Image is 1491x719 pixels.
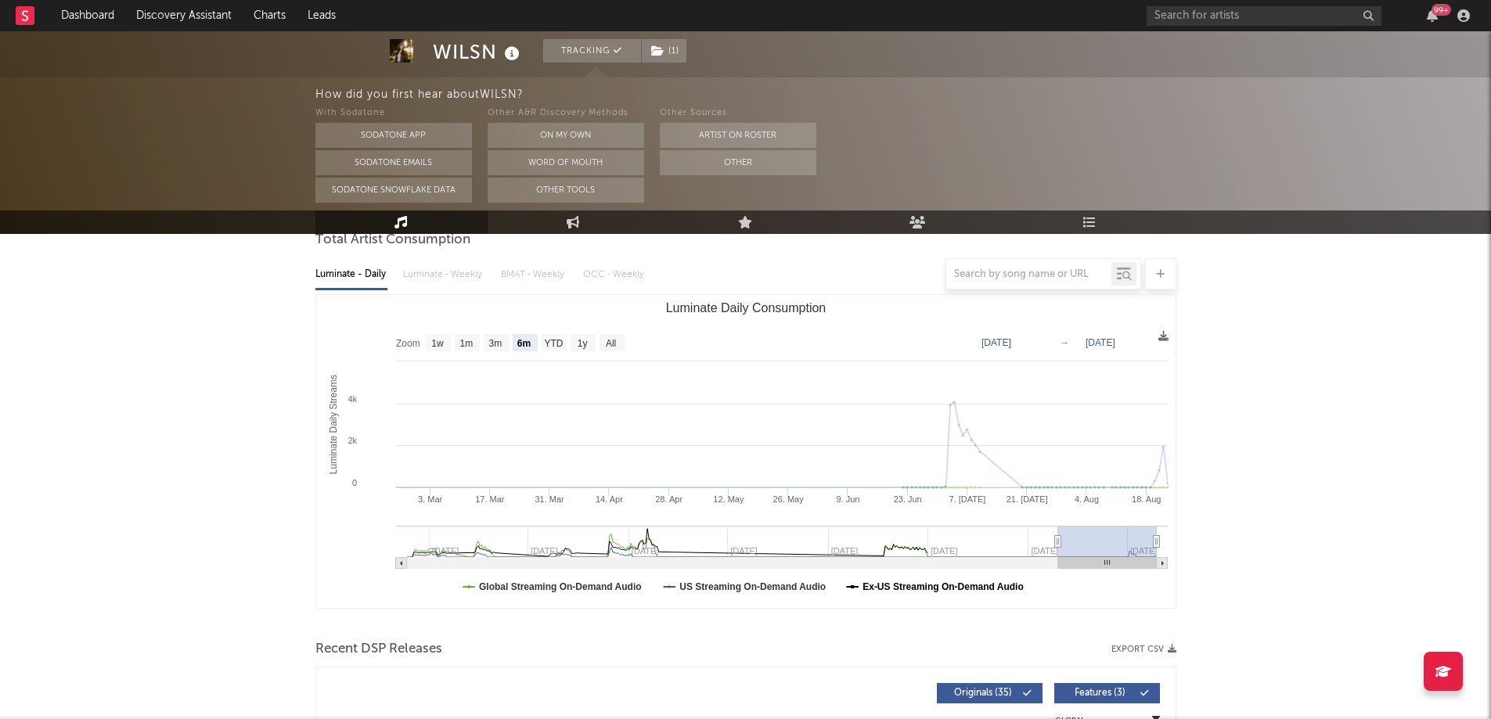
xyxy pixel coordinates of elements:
[660,104,816,123] div: Other Sources
[535,494,564,504] text: 31. Mar
[937,683,1043,703] button: Originals(35)
[517,338,530,349] text: 6m
[479,581,642,592] text: Global Streaming On-Demand Audio
[475,494,505,504] text: 17. Mar
[488,123,644,148] button: On My Own
[947,688,1019,698] span: Originals ( 35 )
[949,494,985,504] text: 7. [DATE]
[1129,546,1157,555] text: [DATE]
[1432,4,1451,16] div: 99 +
[348,394,357,404] text: 4k
[1427,9,1438,22] button: 99+
[1006,494,1047,504] text: 21. [DATE]
[315,231,470,250] span: Total Artist Consumption
[655,494,682,504] text: 28. Apr
[981,337,1011,348] text: [DATE]
[433,39,524,65] div: WILSN
[316,295,1176,608] svg: Luminate Daily Consumption
[348,436,357,445] text: 2k
[488,178,644,203] button: Other Tools
[488,338,502,349] text: 3m
[1064,688,1136,698] span: Features ( 3 )
[1074,494,1098,504] text: 4. Aug
[459,338,473,349] text: 1m
[660,150,816,175] button: Other
[396,338,420,349] text: Zoom
[773,494,804,504] text: 26. May
[713,494,744,504] text: 12. May
[665,301,826,315] text: Luminate Daily Consumption
[315,178,472,203] button: Sodatone Snowflake Data
[1060,337,1069,348] text: →
[328,375,339,474] text: Luminate Daily Streams
[679,581,826,592] text: US Streaming On-Demand Audio
[605,338,615,349] text: All
[946,268,1111,281] input: Search by song name or URL
[417,494,442,504] text: 3. Mar
[1147,6,1381,26] input: Search for artists
[544,338,563,349] text: YTD
[431,338,444,349] text: 1w
[1111,645,1176,654] button: Export CSV
[642,39,686,63] button: (1)
[893,494,921,504] text: 23. Jun
[660,123,816,148] button: Artist on Roster
[1132,494,1161,504] text: 18. Aug
[1054,683,1160,703] button: Features(3)
[543,39,641,63] button: Tracking
[315,640,442,659] span: Recent DSP Releases
[863,581,1024,592] text: Ex-US Streaming On-Demand Audio
[315,104,472,123] div: With Sodatone
[836,494,859,504] text: 9. Jun
[488,150,644,175] button: Word Of Mouth
[641,39,687,63] span: ( 1 )
[315,123,472,148] button: Sodatone App
[351,478,356,487] text: 0
[488,104,644,123] div: Other A&R Discovery Methods
[595,494,622,504] text: 14. Apr
[1086,337,1115,348] text: [DATE]
[315,150,472,175] button: Sodatone Emails
[577,338,587,349] text: 1y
